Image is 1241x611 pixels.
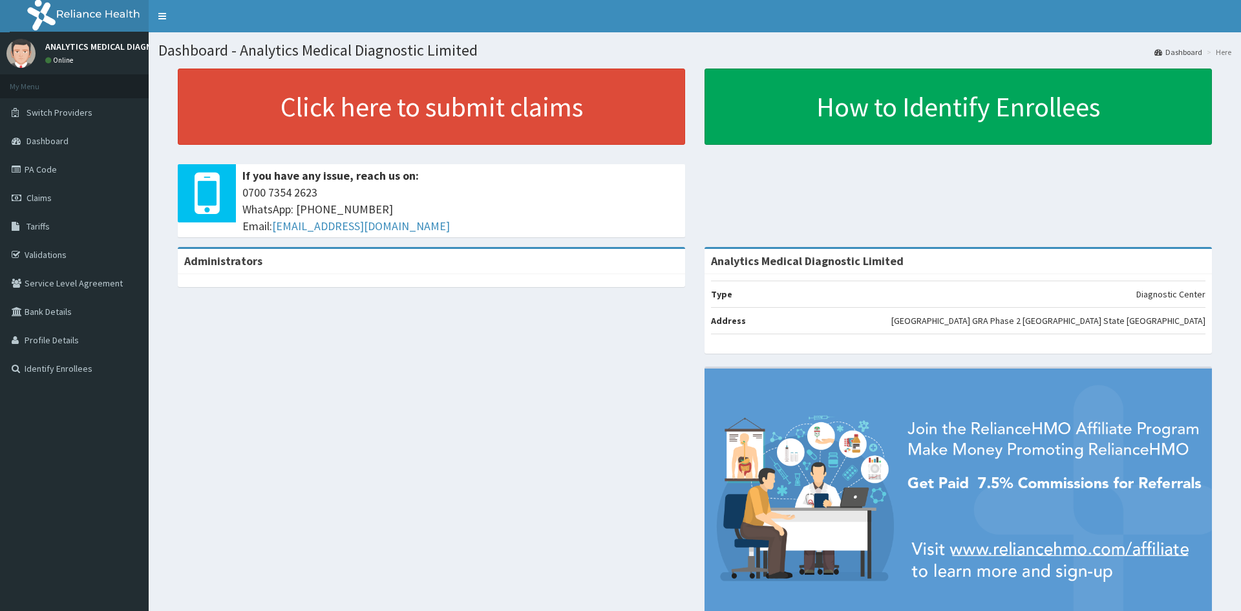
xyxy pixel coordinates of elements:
[242,184,679,234] span: 0700 7354 2623 WhatsApp: [PHONE_NUMBER] Email:
[158,42,1231,59] h1: Dashboard - Analytics Medical Diagnostic Limited
[27,107,92,118] span: Switch Providers
[27,135,69,147] span: Dashboard
[27,220,50,232] span: Tariffs
[184,253,262,268] b: Administrators
[711,253,904,268] strong: Analytics Medical Diagnostic Limited
[6,39,36,68] img: User Image
[1136,288,1205,301] p: Diagnostic Center
[891,314,1205,327] p: [GEOGRAPHIC_DATA] GRA Phase 2 [GEOGRAPHIC_DATA] State [GEOGRAPHIC_DATA]
[711,288,732,300] b: Type
[1154,47,1202,58] a: Dashboard
[711,315,746,327] b: Address
[1204,47,1231,58] li: Here
[178,69,685,145] a: Click here to submit claims
[45,42,194,51] p: ANALYTICS MEDICAL DIAGNOSTIC LTD
[242,168,419,183] b: If you have any issue, reach us on:
[45,56,76,65] a: Online
[705,69,1212,145] a: How to Identify Enrollees
[272,219,450,233] a: [EMAIL_ADDRESS][DOMAIN_NAME]
[27,192,52,204] span: Claims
